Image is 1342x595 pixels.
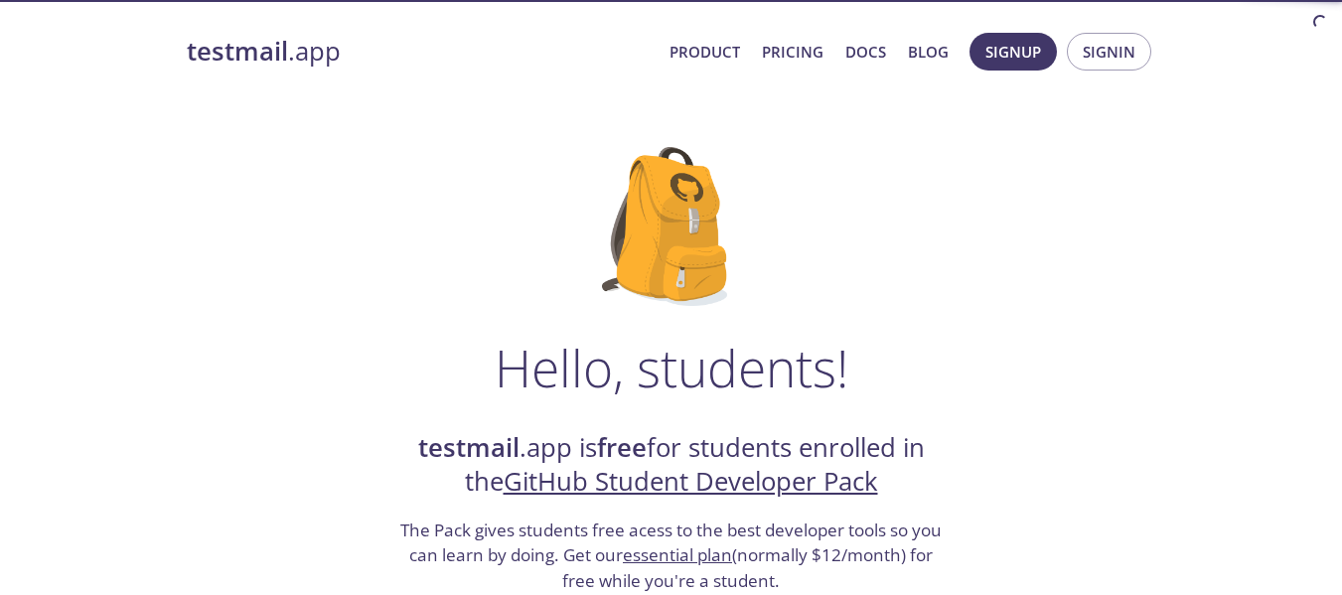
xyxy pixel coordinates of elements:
h3: The Pack gives students free acess to the best developer tools so you can learn by doing. Get our... [398,518,945,594]
a: Docs [845,39,886,65]
a: essential plan [623,543,732,566]
h1: Hello, students! [495,338,848,397]
strong: testmail [418,430,520,465]
button: Signup [969,33,1057,71]
span: Signin [1083,39,1135,65]
a: Product [670,39,740,65]
strong: free [597,430,647,465]
a: testmail.app [187,35,654,69]
a: Blog [908,39,949,65]
img: github-student-backpack.png [602,147,740,306]
a: GitHub Student Developer Pack [504,464,878,499]
span: Signup [985,39,1041,65]
a: Pricing [762,39,823,65]
button: Signin [1067,33,1151,71]
h2: .app is for students enrolled in the [398,431,945,500]
strong: testmail [187,34,288,69]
